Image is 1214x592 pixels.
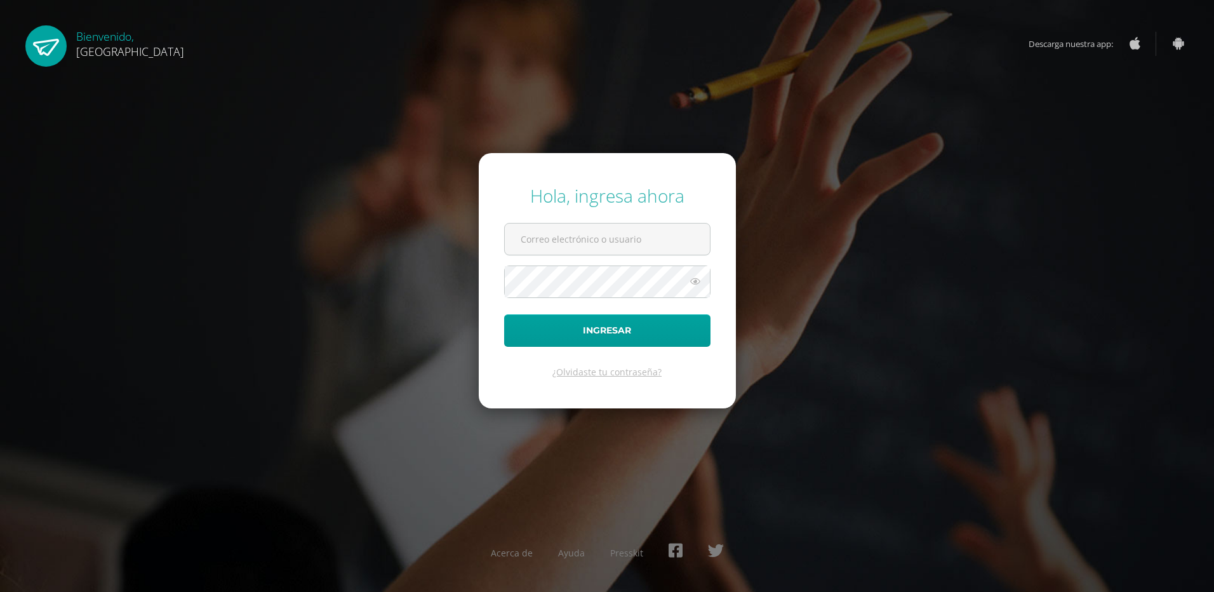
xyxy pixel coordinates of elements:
[76,25,184,59] div: Bienvenido,
[504,184,710,208] div: Hola, ingresa ahora
[504,314,710,347] button: Ingresar
[1029,32,1126,56] span: Descarga nuestra app:
[491,547,533,559] a: Acerca de
[505,224,710,255] input: Correo electrónico o usuario
[610,547,643,559] a: Presskit
[558,547,585,559] a: Ayuda
[76,44,184,59] span: [GEOGRAPHIC_DATA]
[552,366,662,378] a: ¿Olvidaste tu contraseña?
